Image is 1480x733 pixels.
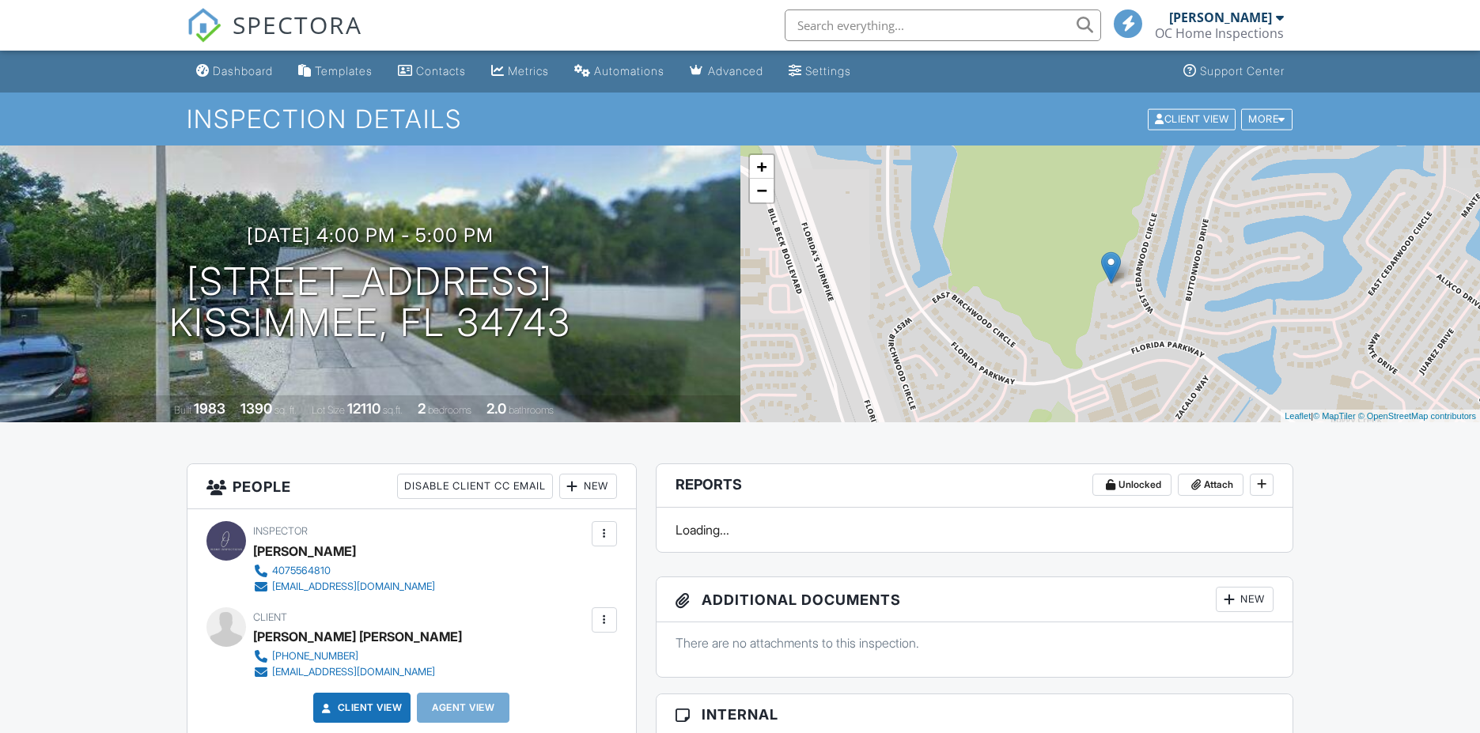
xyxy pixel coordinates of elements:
a: Zoom in [750,155,774,179]
h3: People [187,464,636,509]
div: | [1281,410,1480,423]
span: sq.ft. [383,404,403,416]
div: Support Center [1200,64,1285,77]
a: Client View [319,700,403,716]
div: 12110 [347,400,380,417]
p: There are no attachments to this inspection. [676,634,1274,652]
a: Templates [292,57,379,86]
h1: [STREET_ADDRESS] Kissimmee, FL 34743 [169,261,571,345]
span: sq. ft. [274,404,297,416]
div: 1390 [240,400,272,417]
a: Support Center [1177,57,1291,86]
span: bedrooms [428,404,471,416]
a: [EMAIL_ADDRESS][DOMAIN_NAME] [253,664,449,680]
div: [PHONE_NUMBER] [272,650,358,663]
span: SPECTORA [233,8,362,41]
span: Inspector [253,525,308,537]
div: Advanced [708,64,763,77]
div: More [1241,108,1293,130]
div: [EMAIL_ADDRESS][DOMAIN_NAME] [272,666,435,678]
div: 1983 [194,400,225,417]
div: New [559,474,617,499]
a: Leaflet [1285,411,1311,421]
a: [PHONE_NUMBER] [253,648,449,664]
img: The Best Home Inspection Software - Spectora [187,8,221,43]
span: Built [174,404,191,416]
div: 4075564810 [272,565,331,577]
span: bathrooms [509,404,554,416]
div: [PERSON_NAME] [253,539,356,563]
a: Settings [782,57,857,86]
div: Automations [594,64,664,77]
div: OC Home Inspections [1155,25,1284,41]
div: Templates [315,64,373,77]
a: 4075564810 [253,563,435,579]
input: Search everything... [785,9,1101,41]
div: Metrics [508,64,549,77]
div: [EMAIL_ADDRESS][DOMAIN_NAME] [272,580,435,593]
div: Dashboard [213,64,273,77]
a: Automations (Basic) [568,57,671,86]
div: New [1216,587,1274,612]
a: Contacts [392,57,472,86]
span: Lot Size [312,404,345,416]
a: SPECTORA [187,21,362,55]
a: [EMAIL_ADDRESS][DOMAIN_NAME] [253,579,435,595]
h3: Additional Documents [657,577,1293,622]
span: Client [253,611,287,623]
a: Advanced [683,57,770,86]
h3: [DATE] 4:00 pm - 5:00 pm [247,225,494,246]
a: Zoom out [750,179,774,202]
h1: Inspection Details [187,105,1294,133]
div: Settings [805,64,851,77]
div: Contacts [416,64,466,77]
div: Disable Client CC Email [397,474,553,499]
div: [PERSON_NAME] [1169,9,1272,25]
a: Client View [1146,112,1240,124]
a: Dashboard [190,57,279,86]
div: 2 [418,400,426,417]
div: [PERSON_NAME] [PERSON_NAME] [253,625,462,648]
a: © MapTiler [1313,411,1356,421]
a: © OpenStreetMap contributors [1358,411,1476,421]
div: 2.0 [486,400,506,417]
div: Client View [1148,108,1236,130]
a: Metrics [485,57,555,86]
